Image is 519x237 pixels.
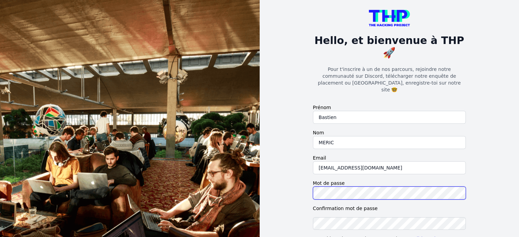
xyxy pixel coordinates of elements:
[313,180,466,187] label: Mot de passe
[313,129,466,136] label: Nom
[313,34,466,59] h1: Hello, et bienvenue à THP 🚀
[369,10,410,26] img: logo
[313,111,466,124] input: Frédérique
[313,136,466,149] input: Dupont
[313,66,466,93] p: Pour t'inscrire à un de nos parcours, rejoindre notre communauté sur Discord, télécharger notre e...
[313,154,466,161] label: Email
[313,104,466,111] label: Prénom
[313,205,466,212] label: Confirmation mot de passe
[313,161,466,174] input: fred.dupond@mail.com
